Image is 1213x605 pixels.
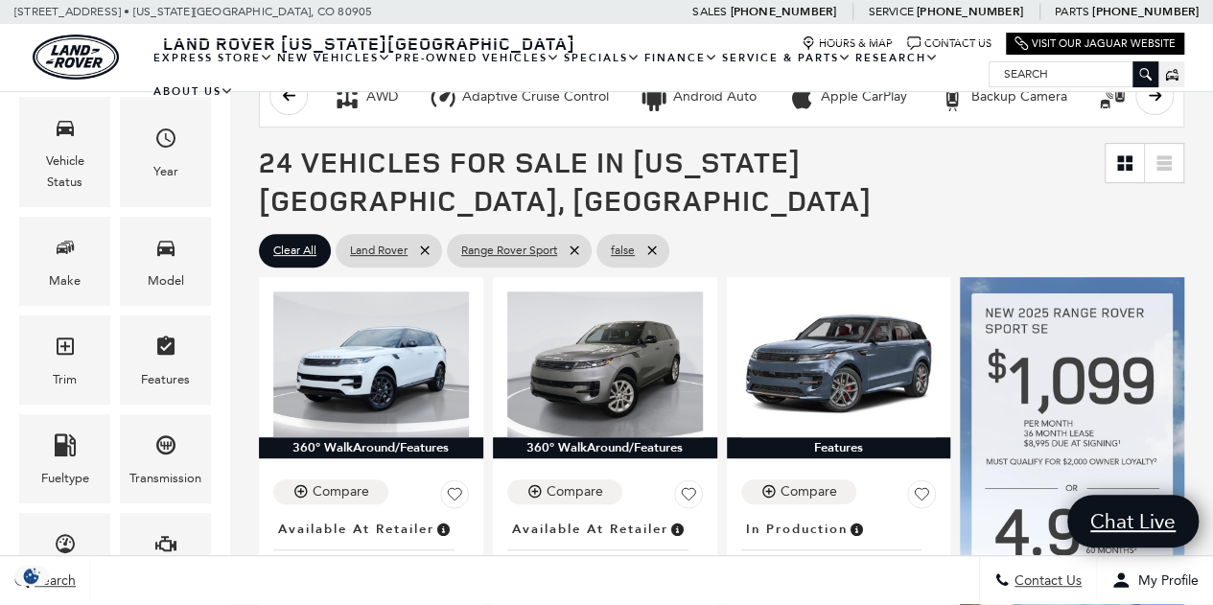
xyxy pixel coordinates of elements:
a: land-rover [33,35,119,80]
input: Search [990,62,1157,85]
a: Service & Parts [720,41,853,75]
div: YearYear [120,97,211,207]
div: 360° WalkAround/Features [259,437,483,458]
img: 2025 Land Rover Range Rover Sport SE [507,291,703,438]
a: About Us [152,75,236,108]
button: Compare Vehicle [741,479,856,504]
div: Blind Spot Monitor [1098,82,1127,111]
button: Compare Vehicle [273,479,388,504]
span: Land Rover [US_STATE][GEOGRAPHIC_DATA] [163,32,575,55]
span: Contact Us [1010,573,1082,590]
div: VehicleVehicle Status [19,97,110,207]
div: Android Auto [640,82,668,111]
div: Vehicle Status [34,151,96,193]
a: Land Rover [US_STATE][GEOGRAPHIC_DATA] [152,32,587,55]
div: Backup Camera [938,82,967,111]
a: EXPRESS STORE [152,41,275,75]
span: Make [54,231,77,270]
a: Visit Our Jaguar Website [1015,36,1176,51]
div: Transmission [129,468,201,489]
div: Adaptive Cruise Control [429,82,457,111]
div: Model [148,270,184,291]
a: New Vehicles [275,41,393,75]
span: Available at Retailer [512,519,668,540]
img: Opt-Out Icon [10,566,54,586]
a: [PHONE_NUMBER] [730,4,836,19]
a: [PHONE_NUMBER] [1092,4,1199,19]
span: Clear All [273,239,316,263]
div: Apple CarPlay [787,82,816,111]
span: Model [154,231,177,270]
div: Year [153,161,178,182]
div: EngineEngine [120,513,211,602]
a: Hours & Map [802,36,893,51]
span: Transmission [154,429,177,468]
img: 2025 Land Rover Range Rover Sport SE [741,291,937,438]
span: In Production [746,519,848,540]
span: false [611,239,635,263]
div: Backup Camera [971,88,1067,105]
a: Specials [562,41,642,75]
button: Save Vehicle [907,479,936,516]
span: Sales [692,5,727,18]
img: 2025 Land Rover Range Rover Sport SE [273,291,469,438]
div: Features [727,437,951,458]
section: Click to Open Cookie Consent Modal [10,566,54,586]
div: TrimTrim [19,315,110,405]
div: FeaturesFeatures [120,315,211,405]
a: Contact Us [907,36,991,51]
span: Range Rover Sport [461,239,557,263]
span: Vehicle is in stock and ready for immediate delivery. Due to demand, availability is subject to c... [434,519,452,540]
img: Land Rover [33,35,119,80]
span: 24 Vehicles for Sale in [US_STATE][GEOGRAPHIC_DATA], [GEOGRAPHIC_DATA] [259,142,872,220]
button: Save Vehicle [440,479,469,516]
div: MileageMileage [19,513,110,602]
div: Make [49,270,81,291]
span: Land Rover [350,239,408,263]
a: In ProductionNew 2025Range Rover Sport SE [741,516,937,596]
div: FueltypeFueltype [19,414,110,503]
div: Fueltype [41,468,89,489]
nav: Main Navigation [152,41,989,108]
span: Parts [1055,5,1089,18]
div: AWD [333,82,362,111]
a: [STREET_ADDRESS] • [US_STATE][GEOGRAPHIC_DATA], CO 80905 [14,5,372,18]
div: Compare [781,483,837,500]
div: Compare [547,483,603,500]
a: Chat Live [1067,495,1199,547]
div: Compare [313,483,369,500]
a: Finance [642,41,720,75]
span: Vehicle is in stock and ready for immediate delivery. Due to demand, availability is subject to c... [668,519,686,540]
span: Chat Live [1081,508,1185,534]
div: Features [141,369,190,390]
span: Engine [154,527,177,567]
a: [PHONE_NUMBER] [917,4,1023,19]
span: Vehicle is being built. Estimated time of delivery is 5-12 weeks. MSRP will be finalized when the... [848,519,865,540]
span: Features [154,330,177,369]
a: Research [853,41,941,75]
span: Trim [54,330,77,369]
span: Mileage [54,527,77,567]
div: Trim [53,369,77,390]
div: 360° WalkAround/Features [493,437,717,458]
span: Available at Retailer [278,519,434,540]
span: Service [868,5,913,18]
button: Save Vehicle [674,479,703,516]
button: scroll right [1135,77,1174,115]
a: Available at RetailerNew 2025Range Rover Sport SE [273,516,469,596]
span: My Profile [1131,573,1199,590]
div: ModelModel [120,217,211,306]
div: TransmissionTransmission [120,414,211,503]
button: Open user profile menu [1097,557,1213,605]
a: Pre-Owned Vehicles [393,41,562,75]
button: Backup CameraBackup Camera [927,77,1078,117]
button: Compare Vehicle [507,479,622,504]
div: MakeMake [19,217,110,306]
span: Year [154,122,177,161]
span: Vehicle [54,111,77,151]
a: Available at RetailerNew 2025Range Rover Sport SE [507,516,703,596]
span: Fueltype [54,429,77,468]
